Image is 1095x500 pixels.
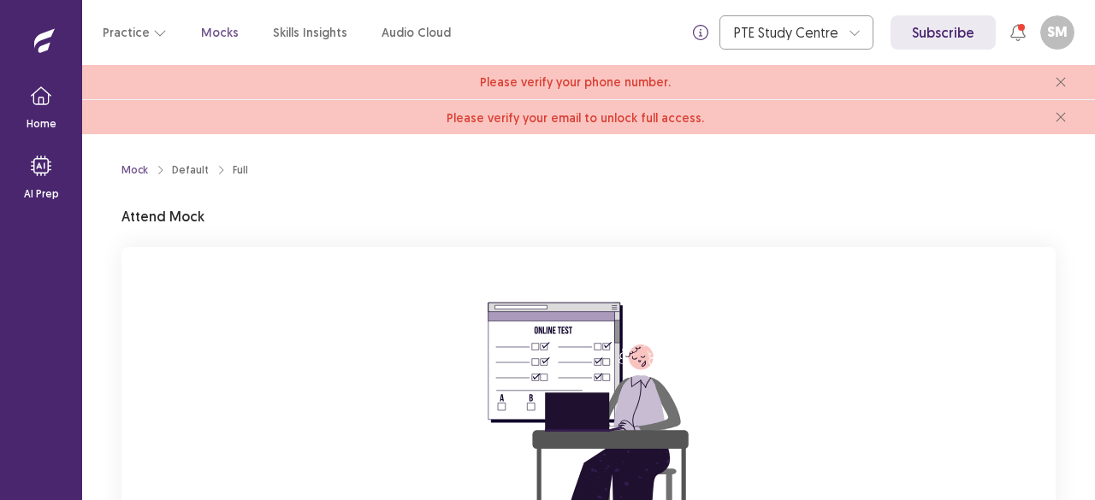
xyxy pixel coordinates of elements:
[121,162,148,178] a: Mock
[27,116,56,132] p: Home
[1047,103,1074,131] button: close
[480,74,671,91] span: Please verify your phone number.
[201,24,239,42] a: Mocks
[1047,68,1074,96] button: close
[24,186,59,202] p: AI Prep
[891,15,996,50] a: Subscribe
[233,162,248,178] div: Full
[447,107,704,127] a: Please verify your email to unlock full access.
[103,17,167,48] button: Practice
[121,162,248,178] nav: breadcrumb
[447,110,704,126] span: Please verify your email to unlock full access.
[1040,15,1074,50] button: SM
[734,16,840,49] div: PTE Study Centre
[172,162,209,178] div: Default
[273,24,347,42] a: Skills Insights
[121,206,204,226] p: Attend Mock
[382,24,451,42] a: Audio Cloud
[685,17,716,48] button: info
